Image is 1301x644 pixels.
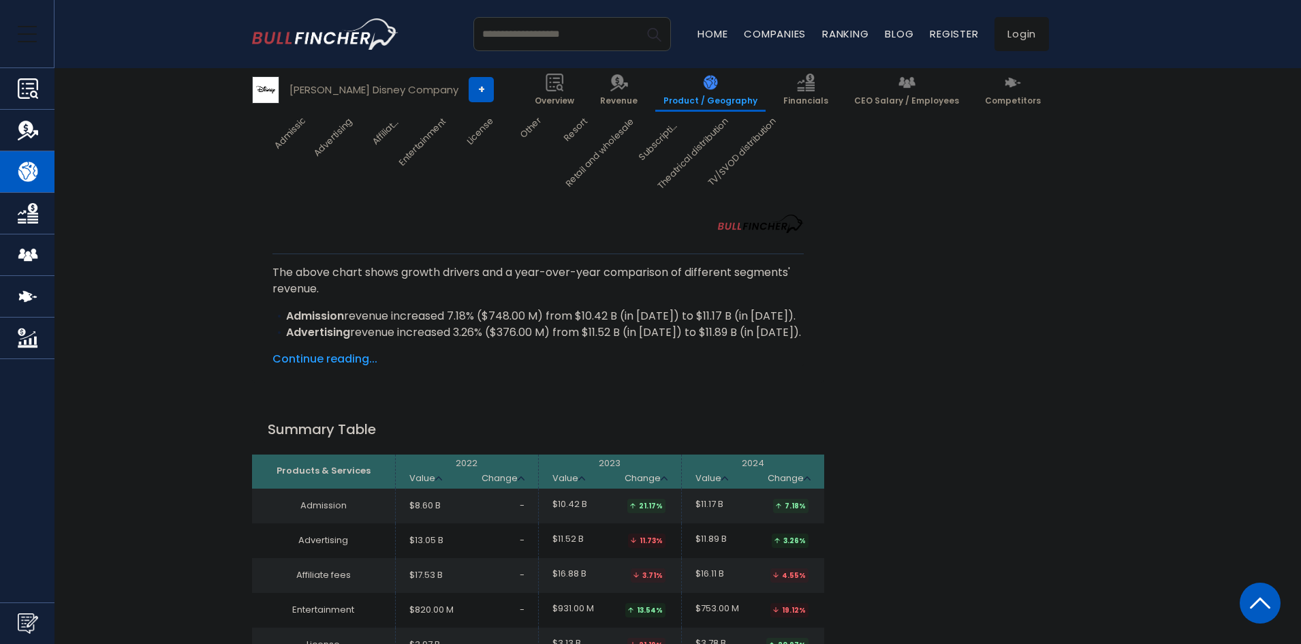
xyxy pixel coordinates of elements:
span: Advertising [311,114,356,159]
a: Change [768,473,811,485]
button: Search [637,17,671,51]
span: Continue reading... [272,351,804,367]
span: Retail and wholesale sales of merchandise, food and beverage [548,114,638,204]
a: Blog [885,27,913,41]
a: Value [552,473,585,485]
b: Admission [286,308,344,324]
span: - [520,603,524,616]
b: Advertising [286,324,350,340]
span: $13.05 B [409,535,443,547]
span: Affiliate fees [369,115,402,148]
li: revenue decreased -4.55% ($768.00 M) from $16.88 B (in [DATE]) to $16.11 B (in [DATE]). [272,341,804,373]
span: - [520,499,524,512]
li: revenue increased 3.26% ($376.00 M) from $11.52 B (in [DATE]) to $11.89 B (in [DATE]). [272,324,804,341]
td: Entertainment [252,593,395,628]
img: DIS logo [253,77,279,103]
span: $10.42 B [552,499,587,510]
th: Products & Services [252,455,395,489]
span: $11.17 B [695,499,723,510]
span: $753.00 M [695,603,739,615]
div: 4.55% [770,568,809,583]
a: Ranking [822,27,868,41]
div: 3.26% [772,534,809,548]
span: TV/SVOD distribution licensing [690,114,779,204]
span: Subscription fees [636,114,685,163]
h2: Summary Table [252,419,824,440]
span: CEO Salary / Employees [854,95,959,106]
p: The above chart shows growth drivers and a year-over-year comparison of different segments' revenue. [272,264,804,297]
a: Value [695,473,728,485]
a: Product / Geography [655,68,766,112]
th: 2023 [538,455,681,489]
span: Overview [535,95,574,106]
div: 7.18% [773,499,809,513]
div: 19.12% [770,603,809,617]
img: bullfincher logo [252,18,398,50]
span: Resort and vacations [550,114,591,155]
a: Competitors [977,68,1049,112]
div: 13.54% [625,603,665,617]
div: [PERSON_NAME] Disney Company [289,82,458,97]
a: Register [930,27,978,41]
a: Go to homepage [252,18,398,50]
a: Financials [775,68,836,112]
td: Advertising [252,523,395,558]
div: 21.17% [627,499,665,513]
a: + [469,77,494,102]
span: $16.88 B [552,568,586,580]
a: CEO Salary / Employees [846,68,967,112]
th: 2022 [395,455,538,489]
span: - [520,534,524,547]
span: Competitors [985,95,1041,106]
td: Admission [252,489,395,523]
span: - [520,568,524,581]
span: Entertainment [396,115,449,168]
a: Overview [527,68,582,112]
a: Companies [744,27,806,41]
span: $11.89 B [695,534,727,545]
span: Revenue [600,95,638,106]
a: Login [994,17,1049,51]
span: Theatrical distribution licensing [643,114,732,204]
span: $17.53 B [409,570,443,581]
span: Financials [783,95,828,106]
span: Product / Geography [663,95,757,106]
td: Affiliate fees [252,558,395,593]
b: Affiliate fees [286,341,358,356]
a: Value [409,473,442,485]
a: Change [625,473,668,485]
th: 2024 [681,455,824,489]
a: Revenue [592,68,646,112]
span: Other Revenue [507,114,544,151]
span: $931.00 M [552,603,594,615]
span: License [464,114,497,148]
span: Admission [271,114,308,151]
a: Home [697,27,727,41]
span: $8.60 B [409,500,441,512]
div: 11.73% [628,534,665,548]
div: 3.71% [631,568,665,583]
span: $16.11 B [695,568,724,580]
span: $820.00 M [409,604,454,616]
span: $11.52 B [552,534,584,545]
li: revenue increased 7.18% ($748.00 M) from $10.42 B (in [DATE]) to $11.17 B (in [DATE]). [272,308,804,324]
a: Change [482,473,524,485]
